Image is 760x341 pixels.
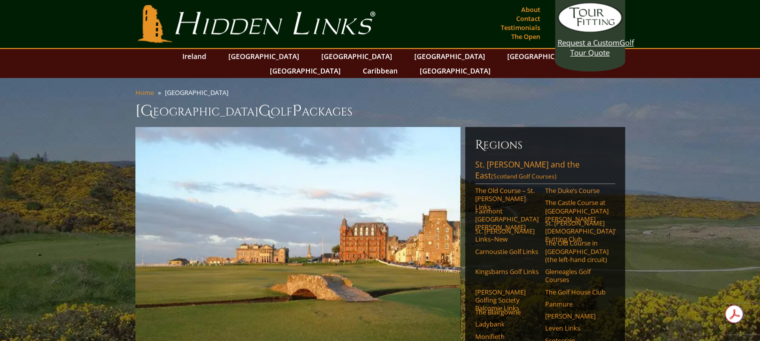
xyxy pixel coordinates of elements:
a: [GEOGRAPHIC_DATA] [502,49,583,63]
a: Carnoustie Golf Links [475,247,539,255]
a: About [519,2,543,16]
a: Kingsbarns Golf Links [475,267,539,275]
a: [GEOGRAPHIC_DATA] [409,49,490,63]
a: Testimonials [498,20,543,34]
span: Request a Custom [558,37,620,47]
a: Panmure [545,300,609,308]
a: The Open [509,29,543,43]
a: Caribbean [358,63,403,78]
a: [GEOGRAPHIC_DATA] [223,49,304,63]
a: Gleneagles Golf Courses [545,267,609,284]
a: The Old Course in [GEOGRAPHIC_DATA] (the left-hand circuit) [545,239,609,263]
a: Home [135,88,154,97]
a: Monifieth [475,332,539,340]
a: Request a CustomGolf Tour Quote [558,2,623,57]
a: [PERSON_NAME] [545,312,609,320]
a: [GEOGRAPHIC_DATA] [316,49,397,63]
a: Contact [514,11,543,25]
li: [GEOGRAPHIC_DATA] [165,88,232,97]
a: Ladybank [475,320,539,328]
a: [PERSON_NAME] Golfing Society Balcomie Links [475,288,539,312]
span: G [258,101,271,121]
a: St. [PERSON_NAME] and the East(Scotland Golf Courses) [475,159,615,184]
a: [GEOGRAPHIC_DATA] [415,63,496,78]
h6: Regions [475,137,615,153]
a: Ireland [177,49,211,63]
a: The Blairgowrie [475,308,539,316]
a: St. [PERSON_NAME] [DEMOGRAPHIC_DATA]’ Putting Club [545,219,609,243]
a: The Duke’s Course [545,186,609,194]
a: Leven Links [545,324,609,332]
a: The Old Course – St. [PERSON_NAME] Links [475,186,539,211]
h1: [GEOGRAPHIC_DATA] olf ackages [135,101,625,121]
span: P [292,101,302,121]
a: St. [PERSON_NAME] Links–New [475,227,539,243]
a: Fairmont [GEOGRAPHIC_DATA][PERSON_NAME] [475,207,539,231]
a: The Castle Course at [GEOGRAPHIC_DATA][PERSON_NAME] [545,198,609,223]
a: The Golf House Club [545,288,609,296]
a: [GEOGRAPHIC_DATA] [265,63,346,78]
span: (Scotland Golf Courses) [491,172,557,180]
